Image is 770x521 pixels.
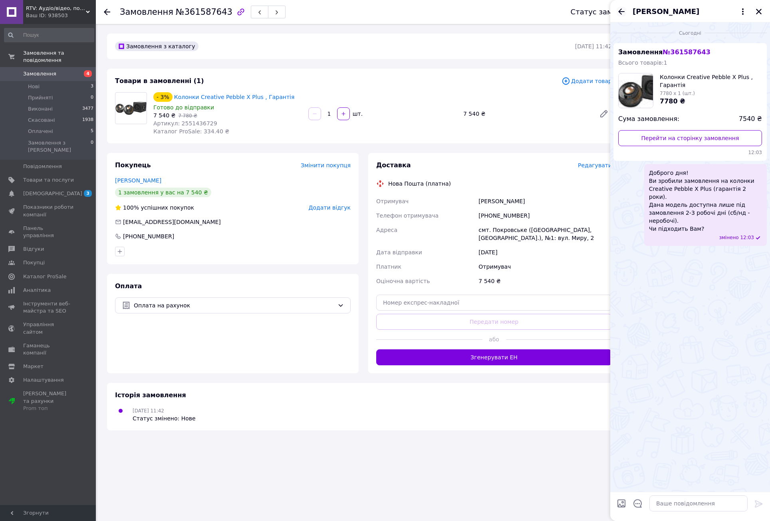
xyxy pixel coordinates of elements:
[633,498,643,509] button: Відкрити шаблони відповідей
[104,8,110,16] div: Повернутися назад
[460,108,593,119] div: 7 540 ₴
[23,405,74,412] div: Prom топ
[115,282,142,290] span: Оплата
[619,73,653,108] img: 6565720090_w100_h100_kolonki-creative-pebble.jpg
[301,162,351,168] span: Змінити покупця
[477,245,613,260] div: [DATE]
[134,301,334,310] span: Оплата на рахунок
[23,342,74,357] span: Гаманець компанії
[28,83,40,90] span: Нові
[23,225,74,239] span: Панель управління
[28,94,53,101] span: Прийняті
[26,12,96,19] div: Ваш ID: 938503
[660,91,695,96] span: 7780 x 1 (шт.)
[376,349,612,365] button: Згенерувати ЕН
[115,188,211,197] div: 1 замовлення у вас на 7 540 ₴
[618,115,679,124] span: Сума замовлення:
[633,6,699,17] span: [PERSON_NAME]
[28,117,55,124] span: Скасовані
[562,77,612,85] span: Додати товар
[23,259,45,266] span: Покупці
[23,176,74,184] span: Товари та послуги
[477,223,613,245] div: смт. Покровське ([GEOGRAPHIC_DATA], [GEOGRAPHIC_DATA].), №1: вул. Миру, 2
[122,232,175,240] div: [PHONE_NUMBER]
[23,204,74,218] span: Показники роботи компанії
[571,8,644,16] div: Статус замовлення
[28,139,91,154] span: Замовлення з [PERSON_NAME]
[719,234,740,241] span: змінено
[617,7,626,16] button: Назад
[153,92,173,102] div: - 3%
[23,287,51,294] span: Аналітика
[23,376,64,384] span: Налаштування
[376,212,439,219] span: Телефон отримувача
[153,104,214,111] span: Готово до відправки
[596,106,612,122] a: Редагувати
[739,115,762,124] span: 7540 ₴
[649,169,762,233] span: Доброго дня! Ви зробили замовлення на колонки Creative Pebble X Plus (гарантія 2 роки). Дана моде...
[740,234,754,241] span: 12:03 12.09.2025
[477,274,613,288] div: 7 540 ₴
[376,249,422,256] span: Дата відправки
[23,163,62,170] span: Повідомлення
[613,29,767,37] div: 12.09.2025
[178,113,197,119] span: 7 780 ₴
[376,198,409,204] span: Отримувач
[115,161,151,169] span: Покупець
[618,130,762,146] a: Перейти на сторінку замовлення
[23,363,44,370] span: Маркет
[376,278,430,284] span: Оціночна вартість
[28,105,53,113] span: Виконані
[23,190,82,197] span: [DEMOGRAPHIC_DATA]
[123,204,139,211] span: 100%
[82,117,93,124] span: 1938
[123,219,221,225] span: [EMAIL_ADDRESS][DOMAIN_NAME]
[23,246,44,253] span: Відгуки
[618,48,710,56] span: Замовлення
[660,97,685,105] span: 7780 ₴
[115,42,198,51] div: Замовлення з каталогу
[376,227,397,233] span: Адреса
[376,161,411,169] span: Доставка
[153,112,175,119] span: 7 540 ₴
[23,273,66,280] span: Каталог ProSale
[309,204,351,211] span: Додати відгук
[133,408,164,414] span: [DATE] 11:42
[351,110,363,118] div: шт.
[23,321,74,335] span: Управління сайтом
[174,94,295,100] a: Колонки Creative Pebble X Plus , Гарантія
[91,83,93,90] span: 3
[663,48,710,56] span: № 361587643
[376,295,612,311] input: Номер експрес-накладної
[28,128,53,135] span: Оплачені
[376,263,401,270] span: Платник
[477,194,613,208] div: [PERSON_NAME]
[23,300,74,315] span: Інструменти веб-майстра та SEO
[153,128,229,135] span: Каталог ProSale: 334.40 ₴
[633,6,748,17] button: [PERSON_NAME]
[754,7,764,16] button: Закрити
[618,59,667,66] span: Всього товарів: 1
[477,260,613,274] div: Отримувач
[660,73,762,89] span: Колонки Creative Pebble X Plus , Гарантія
[482,335,506,343] span: або
[477,208,613,223] div: [PHONE_NUMBER]
[618,149,762,156] span: 12:03 12.09.2025
[91,94,93,101] span: 0
[4,28,94,42] input: Пошук
[23,50,96,64] span: Замовлення та повідомлення
[82,105,93,113] span: 3477
[23,390,74,412] span: [PERSON_NAME] та рахунки
[575,43,612,50] time: [DATE] 11:42
[676,30,705,37] span: Сьогодні
[115,77,204,85] span: Товари в замовленні (1)
[115,204,194,212] div: успішних покупок
[386,180,453,188] div: Нова Пошта (платна)
[133,414,196,422] div: Статус змінено: Нове
[153,120,217,127] span: Артикул: 2551436729
[176,7,232,17] span: №361587643
[115,177,161,184] a: [PERSON_NAME]
[84,190,92,197] span: 3
[91,128,93,135] span: 5
[578,162,612,168] span: Редагувати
